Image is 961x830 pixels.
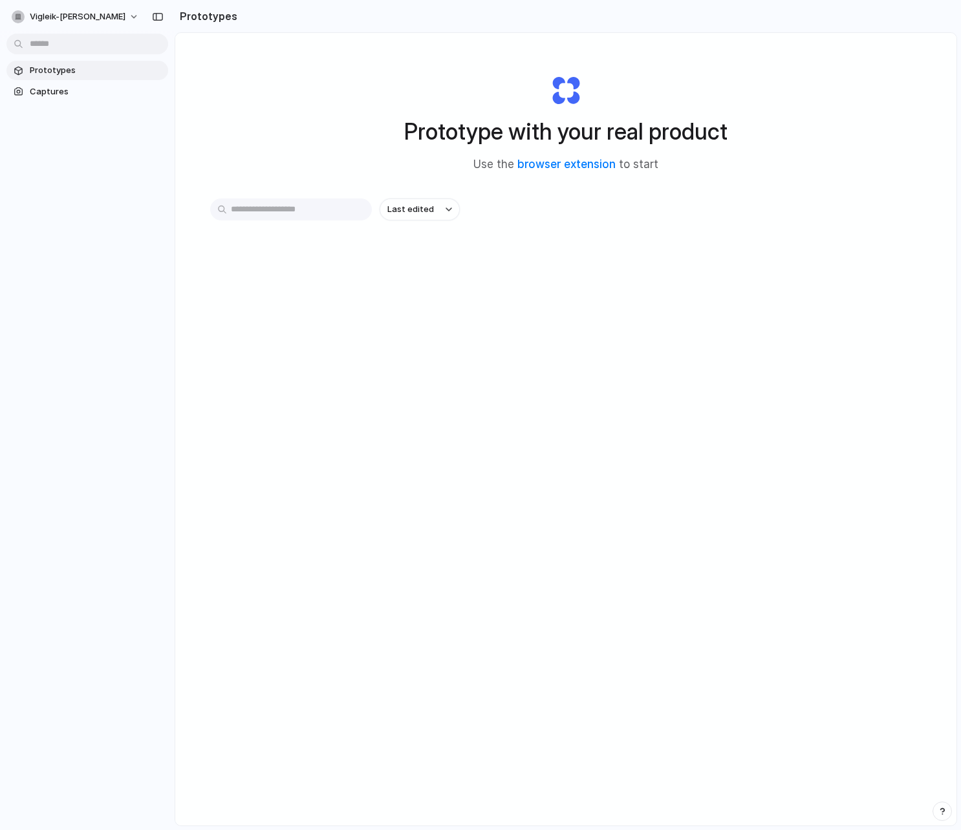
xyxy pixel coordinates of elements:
button: vigleik-[PERSON_NAME] [6,6,146,27]
a: browser extension [517,158,616,171]
span: Last edited [387,203,434,216]
h2: Prototypes [175,8,237,24]
h1: Prototype with your real product [404,114,728,149]
a: Captures [6,82,168,101]
span: Prototypes [30,64,163,77]
button: Last edited [380,198,460,220]
span: Captures [30,85,163,98]
a: Prototypes [6,61,168,80]
span: Use the to start [473,156,658,173]
span: vigleik-[PERSON_NAME] [30,10,125,23]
